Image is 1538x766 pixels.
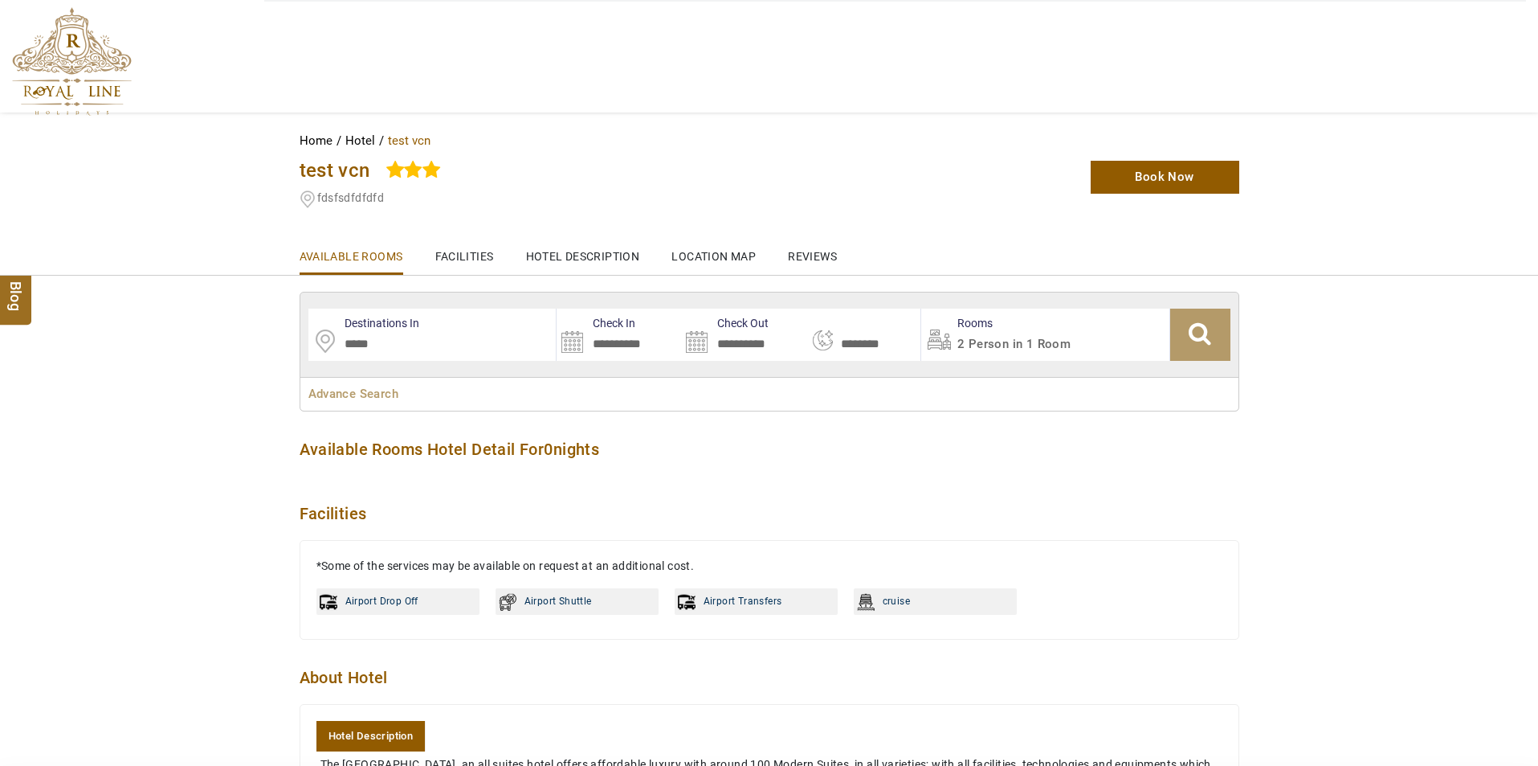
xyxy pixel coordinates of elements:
span: Blog [6,281,27,294]
img: cruise.png [857,593,875,611]
span: 0 [544,440,553,459]
span: fdsfsdfdfdfd [317,191,385,204]
a: Hotel Description [526,228,640,272]
label: Check Out [681,315,769,331]
h2: Facilities [300,504,1239,524]
img: Airport%20Drop%20Off.png [678,593,696,611]
a: Hotel [345,133,379,148]
a: Advance Search [308,387,399,401]
span: Airport Drop Off [345,596,418,607]
span: Airport Transfers [704,596,782,607]
a: Facilities [435,228,494,272]
li: test vcn [388,129,430,153]
label: Check In [557,315,635,331]
span: 2 Person in 1 Room [957,337,1071,351]
h2: Available Rooms Hotel Detail For nights [300,440,1239,460]
a: Available Rooms [300,228,403,275]
a: Hotel Description [316,721,426,752]
img: Airport%20Drop%20Off.png [320,593,337,611]
a: Book Now [1091,161,1239,194]
a: Home [300,133,337,148]
label: Rooms [921,315,993,331]
img: The Royal Line Holidays [12,7,132,116]
p: *Some of the services may be available on request at an additional cost. [316,557,1222,576]
label: Destinations In [308,315,419,331]
h2: About Hotel [300,668,1239,688]
span: cruise [883,596,910,607]
span: Airport Shuttle [524,596,592,607]
span: test vcn [300,159,370,182]
img: Airport%20Shuttle.png [499,593,516,611]
a: Location Map [671,228,756,272]
a: Reviews [788,228,837,272]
